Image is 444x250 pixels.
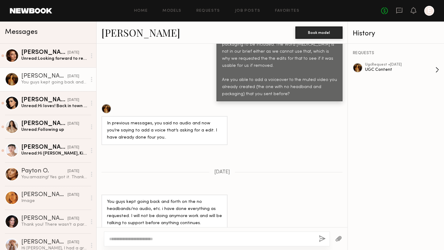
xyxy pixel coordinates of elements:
a: Requests [196,9,220,13]
div: [DATE] [68,216,79,222]
div: Unread: Looking forward to receiving the products and creating another project together :) [21,56,87,62]
div: [PERSON_NAME] [21,97,68,103]
div: UGC Content [365,67,435,73]
div: [PERSON_NAME] [21,216,68,222]
div: [PERSON_NAME] [21,144,68,151]
div: Image [21,198,87,204]
div: [DATE] [68,121,79,127]
div: In previous messages, you said no audio and now you’re saying to add a voice that’s asking for a ... [107,120,222,141]
a: ugcRequest •[DATE]UGC Content [365,63,439,77]
a: [PERSON_NAME] [101,26,180,39]
span: Messages [5,29,38,36]
div: [DATE] [68,97,79,103]
div: Payton O. [21,168,68,174]
div: Unread: Hi [PERSON_NAME], Kindly following up here. Best, Lin [21,151,87,156]
div: [DATE] [68,50,79,56]
div: [PERSON_NAME] [21,50,68,56]
div: Thank you! There wasn’t a parking assistant when I went to get my car so I wasn’t able to get a r... [21,222,87,228]
div: Unread: Following up [21,127,87,133]
div: [PERSON_NAME] [21,73,68,79]
div: [DATE] [68,192,79,198]
a: E [424,6,434,16]
div: ugc Request • [DATE] [365,63,435,67]
div: You guys kept going back and forth on the no headbands/no audio, etc. i have done everything as r... [107,199,222,227]
div: [PERSON_NAME] [21,121,68,127]
a: Models [162,9,181,13]
a: Book model [295,30,343,35]
div: [PERSON_NAME] [21,239,68,245]
button: Book model [295,26,343,39]
a: Job Posts [235,9,261,13]
div: REQUESTS [353,51,439,55]
div: [DATE] [68,240,79,245]
div: Unread: Hi loves! Back in town [DATE] and wanted to circle back on the social shoot [21,103,87,109]
div: [DATE] [68,145,79,151]
div: You: amazing! Yes got it. Thanks for everything [PERSON_NAME] :) [21,174,87,180]
div: History [353,30,439,37]
div: You guys kept going back and forth on the no headbands/no audio, etc. i have done everything as r... [21,79,87,85]
a: Home [134,9,148,13]
div: [PERSON_NAME] [21,192,68,198]
div: [DATE] [68,74,79,79]
span: [DATE] [214,170,230,175]
a: Favorites [275,9,299,13]
div: [DATE] [68,168,79,174]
